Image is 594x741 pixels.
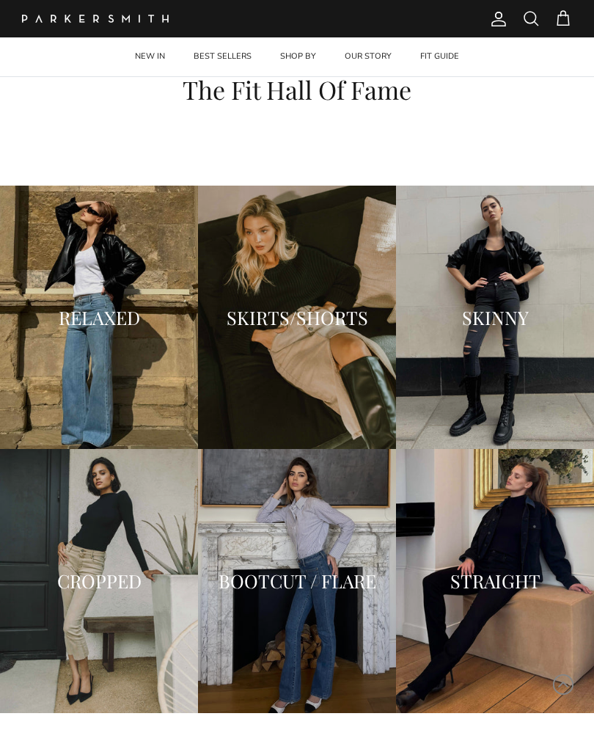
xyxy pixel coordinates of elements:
[180,37,265,76] a: BEST SELLERS
[198,186,396,450] a: SKIRTS/SHORTS
[15,307,183,328] h2: RELAXED
[22,75,572,105] h1: The Fit Hall Of Fame
[198,449,396,713] a: BOOTCUT / FLARE
[552,674,574,696] svg: Scroll to Top
[411,571,579,591] h2: STRAIGHT
[484,10,507,28] a: Account
[396,449,594,713] a: STRAIGHT
[396,186,594,450] a: SKINNY
[267,37,329,76] a: SHOP BY
[213,307,381,328] h2: SKIRTS/SHORTS
[15,571,183,591] h2: CROPPED
[122,37,178,76] a: NEW IN
[213,571,381,591] h2: BOOTCUT / FLARE
[22,15,169,23] a: Parker Smith
[331,37,405,76] a: OUR STORY
[407,37,472,76] a: FIT GUIDE
[411,307,579,328] h2: SKINNY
